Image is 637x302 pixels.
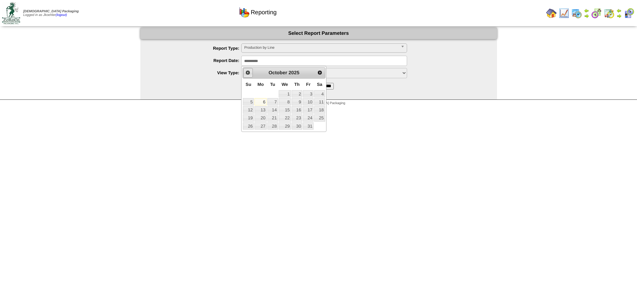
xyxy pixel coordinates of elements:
label: Report Date: [154,58,242,63]
img: arrowright.gif [616,13,622,19]
span: [DEMOGRAPHIC_DATA] Packaging [23,10,79,13]
span: Logged in as Jkoehler [23,10,79,17]
a: 19 [243,114,254,122]
span: October [268,70,287,76]
img: graph.gif [239,7,249,18]
label: View Type: [154,70,242,75]
div: Select Report Parameters [140,28,497,39]
img: home.gif [546,8,557,19]
span: Friday [306,82,311,87]
a: 22 [279,114,291,122]
img: line_graph.gif [559,8,569,19]
a: 14 [267,106,278,113]
a: 5 [243,98,254,105]
span: Tuesday [270,82,275,87]
a: 9 [292,98,302,105]
a: (logout) [56,13,67,17]
a: 4 [314,90,325,97]
img: arrowleft.gif [584,8,589,13]
a: 16 [292,106,302,113]
a: 10 [303,98,314,105]
a: 21 [267,114,278,122]
a: 1 [279,90,291,97]
a: 23 [292,114,302,122]
a: 8 [279,98,291,105]
span: Sunday [246,82,251,87]
a: 13 [254,106,266,113]
span: Next [317,70,322,75]
a: 2 [292,90,302,97]
a: 20 [254,114,266,122]
a: 24 [303,114,314,122]
label: Report Type: [154,46,242,51]
a: 17 [303,106,314,113]
a: 25 [314,114,325,122]
span: Reporting [251,9,277,16]
img: calendarinout.gif [604,8,614,19]
a: 28 [267,122,278,130]
span: Wednesday [282,82,288,87]
img: arrowright.gif [584,13,589,19]
a: 12 [243,106,254,113]
a: 29 [279,122,291,130]
a: 15 [279,106,291,113]
img: arrowleft.gif [616,8,622,13]
a: 3 [303,90,314,97]
span: Saturday [317,82,322,87]
span: 2025 [289,70,300,76]
a: 31 [303,122,314,130]
a: 27 [254,122,266,130]
a: 11 [314,98,325,105]
img: calendarprod.gif [571,8,582,19]
img: calendarcustomer.gif [624,8,634,19]
img: zoroco-logo-small.webp [2,2,20,24]
span: Production by Line [244,44,398,52]
a: 6 [254,98,266,105]
span: Prev [245,70,250,75]
a: Prev [243,68,252,77]
a: Next [316,68,324,77]
span: Thursday [294,82,300,87]
a: 7 [267,98,278,105]
a: 30 [292,122,302,130]
img: calendarblend.gif [591,8,602,19]
span: Monday [257,82,264,87]
a: 18 [314,106,325,113]
a: 26 [243,122,254,130]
